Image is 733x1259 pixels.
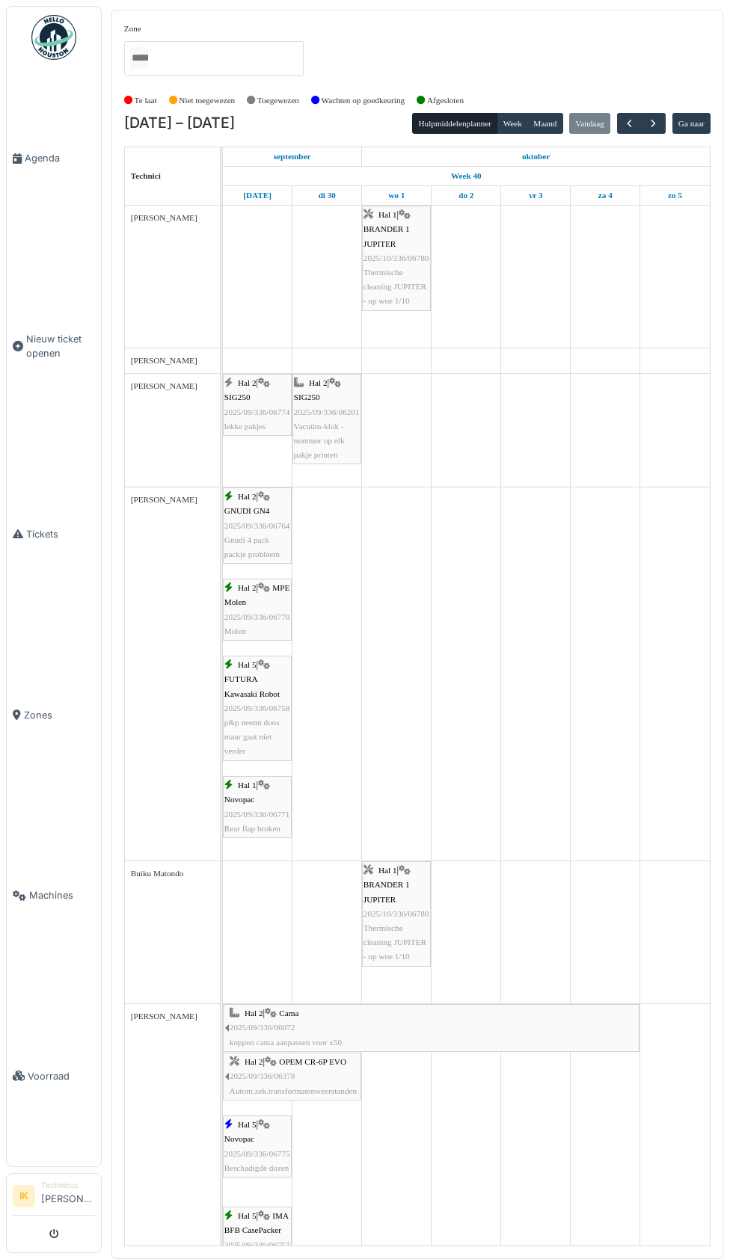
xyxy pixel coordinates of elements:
[224,535,280,558] span: Gnudi 4 pack packje probleem
[294,422,345,459] span: Vacuüm-klok -nummer op elk pakje printen
[31,15,76,60] img: Badge_color-CXgf-gQk.svg
[124,22,141,35] label: Zone
[238,583,257,592] span: Hal 2
[224,1118,290,1175] div: |
[224,1163,289,1172] span: Beschadigde dozen
[13,1185,35,1207] li: IK
[525,186,547,205] a: 3 oktober 2025
[378,210,397,219] span: Hal 1
[364,923,426,961] span: Thermische cleaning JUPITER - op woe 1/10
[224,490,290,561] div: |
[224,704,290,712] span: 2025/09/336/06758
[315,186,340,205] a: 30 september 2025
[294,393,320,401] span: SIG250
[239,186,275,205] a: 29 september 2025
[7,986,101,1167] a: Voorraad
[224,824,280,833] span: Rear flap broken
[384,186,408,205] a: 1 oktober 2025
[131,171,161,180] span: Technici
[26,332,95,360] span: Nieuw ticket openen
[7,624,101,805] a: Zones
[7,444,101,625] a: Tickets
[364,208,429,308] div: |
[427,94,464,107] label: Afgesloten
[7,68,101,249] a: Agenda
[569,113,610,134] button: Vandaag
[294,407,360,416] span: 2025/09/336/06201
[7,805,101,986] a: Machines
[518,147,553,166] a: 1 oktober 2025
[238,1211,257,1220] span: Hal 5
[29,888,95,902] span: Machines
[364,864,429,964] div: |
[224,810,290,819] span: 2025/09/336/06771
[455,186,477,205] a: 2 oktober 2025
[224,521,290,530] span: 2025/09/336/06764
[230,1055,360,1098] div: |
[224,1240,290,1249] span: 2025/09/336/06757
[595,186,616,205] a: 4 oktober 2025
[131,495,197,504] span: [PERSON_NAME]
[245,1057,263,1066] span: Hal 2
[238,492,257,501] span: Hal 2
[224,506,270,515] span: GNUDI GN4
[130,47,148,69] input: Alles
[617,113,642,135] button: Vorige
[224,1134,254,1143] span: Novopac
[309,378,328,387] span: Hal 2
[294,376,360,462] div: |
[224,795,254,804] span: Novopac
[238,378,257,387] span: Hal 2
[41,1180,95,1191] div: Technicus
[131,1012,197,1021] span: [PERSON_NAME]
[224,422,266,431] span: lekke pakjes
[230,1086,357,1095] span: Autom.zek.transformatenweerstanden
[238,660,257,669] span: Hal 5
[131,213,197,222] span: [PERSON_NAME]
[26,527,95,541] span: Tickets
[25,151,95,165] span: Agenda
[230,1071,295,1080] span: 2025/09/336/06378
[179,94,235,107] label: Niet toegewezen
[279,1057,346,1066] span: OPEM CR-6P EVO
[364,909,429,918] span: 2025/10/336/06780
[131,869,184,878] span: Buiku Matondo
[257,94,299,107] label: Toegewezen
[322,94,405,107] label: Wachten op goedkeuring
[224,581,290,638] div: |
[270,147,315,166] a: 29 september 2025
[412,113,497,134] button: Hulpmiddelenplanner
[131,381,197,390] span: [PERSON_NAME]
[230,1038,342,1047] span: koppen cama aanpassen voor x50
[664,186,686,205] a: 5 oktober 2025
[224,393,251,401] span: SIG250
[224,718,280,755] span: p&p neemt doos maar gaat niet verder
[7,249,101,444] a: Nieuw ticket openen
[364,268,426,305] span: Thermische cleaning JUPITER - op woe 1/10
[224,1149,290,1158] span: 2025/09/336/06775
[28,1069,95,1083] span: Voorraad
[378,866,397,875] span: Hal 1
[224,612,290,621] span: 2025/09/336/06770
[135,94,157,107] label: Te laat
[131,356,197,365] span: [PERSON_NAME]
[497,113,528,134] button: Week
[124,114,235,132] h2: [DATE] – [DATE]
[641,113,666,135] button: Volgende
[447,167,485,185] a: Week 40
[230,1023,295,1032] span: 2025/09/336/06072
[238,1120,257,1129] span: Hal 5
[238,781,257,789] span: Hal 1
[24,708,95,722] span: Zones
[224,627,246,635] span: Molen
[672,113,711,134] button: Ga naar
[224,407,290,416] span: 2025/09/336/06774
[230,1006,638,1050] div: |
[364,224,410,247] span: BRANDER 1 JUPITER
[224,658,290,758] div: |
[13,1180,95,1216] a: IK Technicus[PERSON_NAME]
[224,778,290,836] div: |
[364,880,410,903] span: BRANDER 1 JUPITER
[224,674,280,698] span: FUTURA Kawasaki Robot
[224,376,290,434] div: |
